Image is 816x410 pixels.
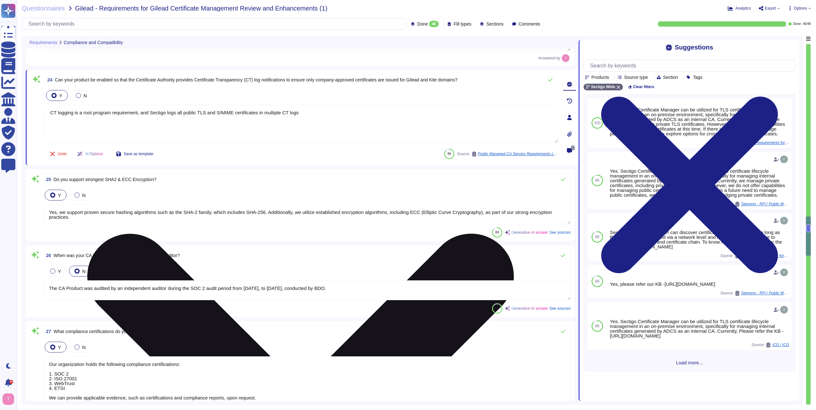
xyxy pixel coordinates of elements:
[780,156,788,163] img: user
[43,280,571,300] textarea: The CA Product was audited by an independent auditor during the SOC 2 audit period from [DATE], t...
[549,307,571,310] span: See sources
[75,5,327,11] span: Gilead - Requirements for Gilead Certificate Management Review and Enhancements (1)
[549,231,571,234] span: See sources
[43,204,571,224] textarea: Yes, we support proven secure hashing algorithms such as the SHA-2 family, which includes SHA-256...
[429,21,438,27] div: 46
[735,6,751,10] span: Analytics
[55,77,458,82] span: Can your product be enabled so that the Certificate Authority provides Certificate Transparency (...
[594,121,600,125] span: 100
[793,22,802,26] span: Done:
[417,22,428,26] span: Done
[486,22,504,26] span: Sections
[595,178,599,182] span: 86
[538,56,560,60] span: Answered by
[43,356,571,405] textarea: Our organization holds the following compliance certifications: 1. SOC 2 2. ISO 27001 3. WebTrust...
[45,105,558,143] textarea: CT logging is a root program requirement, and Sectigo logs all public TLS and S/MIME certificates...
[772,343,789,347] span: ICG / ICG
[765,6,776,10] span: Export
[571,146,575,150] span: 0
[595,235,599,239] span: 86
[495,231,499,234] span: 84
[64,40,123,45] span: Compliance and Compatibility
[22,5,65,11] span: Questionnaires
[519,22,540,26] span: Comments
[780,269,788,276] img: user
[448,152,451,156] span: 86
[562,54,569,62] img: user
[45,78,52,82] span: 24
[3,393,14,405] img: user
[1,392,19,406] button: user
[454,22,471,26] span: Fill types
[794,6,807,10] span: Options
[780,306,788,314] img: user
[595,279,599,283] span: 86
[9,380,13,384] div: 9+
[495,307,499,310] span: 87
[610,319,789,338] div: Yes. Sectigo Certificate Manager can be utilized for TLS certificate lifecycle management in an o...
[584,360,796,365] span: Load more...
[83,93,87,98] span: N
[43,253,51,258] span: 26
[780,217,788,224] img: user
[595,324,599,328] span: 86
[728,6,751,11] button: Analytics
[751,342,789,347] span: Source:
[25,18,406,29] input: Search by keywords
[59,93,62,98] span: Y
[587,60,795,71] input: Search by keywords
[43,329,51,334] span: 27
[29,40,57,45] span: Requirements
[43,177,51,182] span: 25
[803,22,811,26] span: 46 / 46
